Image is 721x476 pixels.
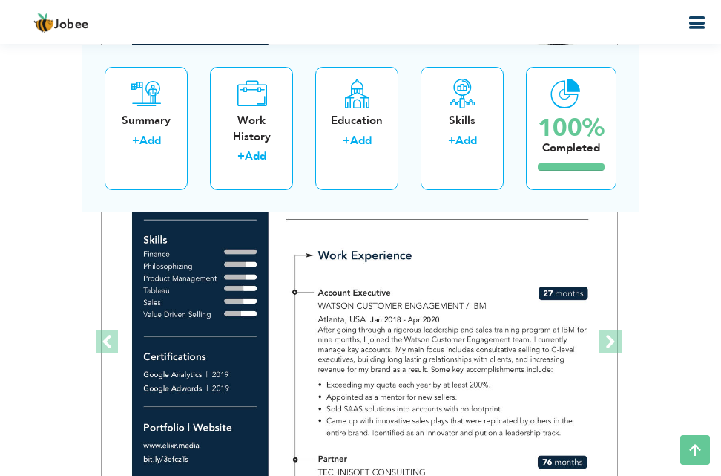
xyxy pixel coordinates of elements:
a: Add [245,149,266,163]
a: Add [350,133,372,148]
label: + [448,133,455,149]
label: + [132,133,139,149]
div: Education [327,113,386,128]
div: Skills [432,113,492,128]
div: Summary [116,113,176,128]
label: + [237,149,245,164]
a: Add [455,133,477,148]
span: Jobee [54,19,89,31]
a: Jobee [33,13,89,33]
a: Add [139,133,161,148]
div: Completed [538,140,605,156]
div: 100% [538,116,605,140]
label: + [343,133,350,149]
div: Work History [222,113,281,145]
img: jobee.io [33,13,54,33]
